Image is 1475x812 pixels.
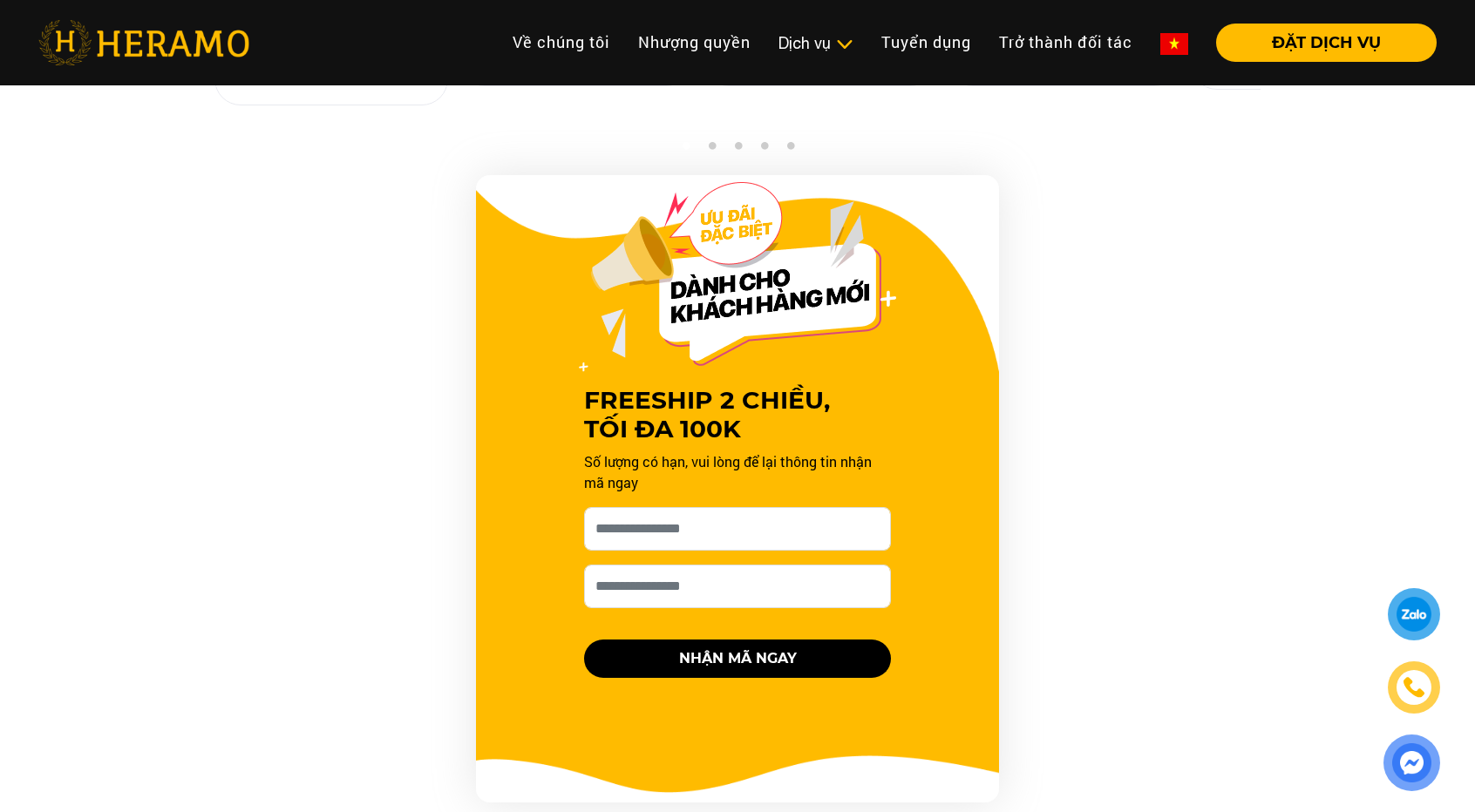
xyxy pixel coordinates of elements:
a: Trở thành đối tác [985,24,1146,61]
button: 2 [703,141,720,159]
img: subToggleIcon [835,36,853,53]
div: Dịch vụ [778,31,853,55]
button: 5 [781,141,799,159]
img: vn-flag.png [1160,33,1188,55]
img: phone-icon [1401,674,1428,700]
h3: FREESHIP 2 CHIỀU, TỐI ĐA 100K [584,386,891,444]
p: Số lượng có hạn, vui lòng để lại thông tin nhận mã ngay [584,451,891,493]
button: 1 [676,141,694,159]
img: Offer Header [579,182,896,372]
a: ĐẶT DỊCH VỤ [1202,35,1437,51]
button: NHẬN MÃ NGAY [584,639,891,678]
a: Nhượng quyền [624,24,765,61]
a: Về chúng tôi [499,24,624,61]
img: heramo-logo.png [38,20,249,65]
button: 3 [729,141,746,159]
a: phone-icon [1389,662,1438,712]
button: 4 [755,141,772,159]
button: ĐẶT DỊCH VỤ [1216,24,1437,62]
a: Tuyển dụng [867,24,985,61]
